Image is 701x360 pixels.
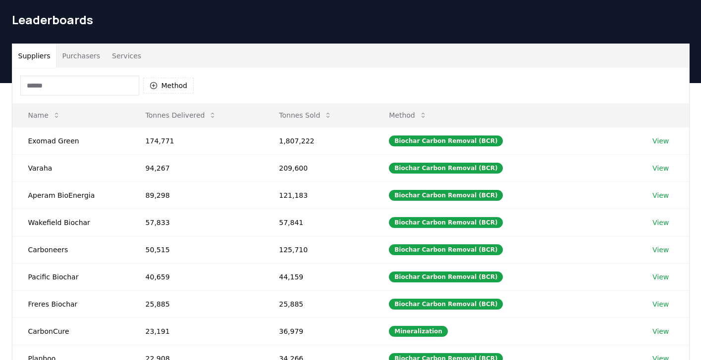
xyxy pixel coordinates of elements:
td: Pacific Biochar [12,263,130,290]
a: View [652,272,669,282]
a: View [652,136,669,146]
button: Name [20,105,68,125]
a: View [652,299,669,309]
button: Suppliers [12,44,56,68]
div: Biochar Carbon Removal (BCR) [389,163,503,174]
a: View [652,245,669,255]
td: 94,267 [130,154,264,181]
div: Biochar Carbon Removal (BCR) [389,135,503,146]
div: Biochar Carbon Removal (BCR) [389,271,503,282]
td: 40,659 [130,263,264,290]
td: 44,159 [263,263,373,290]
button: Method [381,105,435,125]
div: Biochar Carbon Removal (BCR) [389,217,503,228]
td: 57,833 [130,209,264,236]
td: 25,885 [130,290,264,317]
button: Tonnes Sold [271,105,340,125]
div: Biochar Carbon Removal (BCR) [389,244,503,255]
h1: Leaderboards [12,12,690,28]
a: View [652,326,669,336]
td: 121,183 [263,181,373,209]
td: Exomad Green [12,127,130,154]
a: View [652,218,669,227]
td: 125,710 [263,236,373,263]
td: Wakefield Biochar [12,209,130,236]
td: 23,191 [130,317,264,345]
td: 89,298 [130,181,264,209]
td: 25,885 [263,290,373,317]
td: Freres Biochar [12,290,130,317]
button: Purchasers [56,44,106,68]
div: Mineralization [389,326,448,337]
td: 174,771 [130,127,264,154]
button: Services [106,44,147,68]
button: Method [143,78,194,93]
td: 50,515 [130,236,264,263]
td: Aperam BioEnergia [12,181,130,209]
div: Biochar Carbon Removal (BCR) [389,299,503,310]
div: Biochar Carbon Removal (BCR) [389,190,503,201]
td: 57,841 [263,209,373,236]
td: 1,807,222 [263,127,373,154]
td: 209,600 [263,154,373,181]
td: CarbonCure [12,317,130,345]
a: View [652,163,669,173]
td: Carboneers [12,236,130,263]
a: View [652,190,669,200]
td: 36,979 [263,317,373,345]
td: Varaha [12,154,130,181]
button: Tonnes Delivered [138,105,225,125]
